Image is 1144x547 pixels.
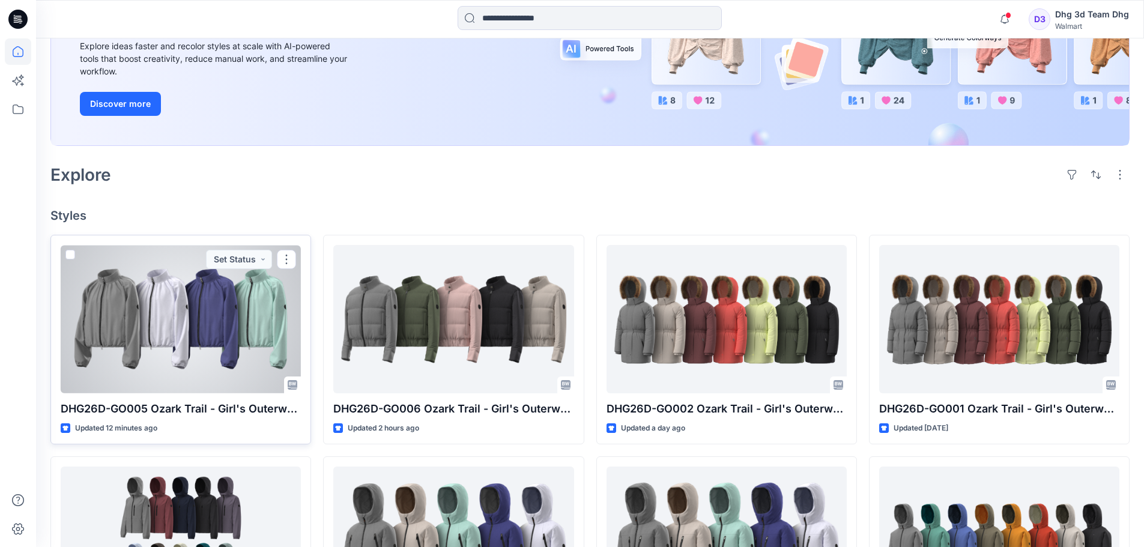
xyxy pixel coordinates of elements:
a: DHG26D-GO005 Ozark Trail - Girl's Outerwear-Better Lightweight Windbreaker [61,245,301,393]
p: Updated a day ago [621,422,685,435]
p: Updated 12 minutes ago [75,422,157,435]
div: Explore ideas faster and recolor styles at scale with AI-powered tools that boost creativity, red... [80,40,350,77]
a: DHG26D-GO002 Ozark Trail - Girl's Outerwear-Parka Jkt Opt.2 [607,245,847,393]
p: Updated [DATE] [894,422,948,435]
p: DHG26D-GO005 Ozark Trail - Girl's Outerwear-Better Lightweight Windbreaker [61,400,301,417]
button: Discover more [80,92,161,116]
p: DHG26D-GO001 Ozark Trail - Girl's Outerwear-Parka Jkt Opt.1 [879,400,1119,417]
a: DHG26D-GO006 Ozark Trail - Girl's Outerwear-Hybrid Jacket [333,245,574,393]
a: DHG26D-GO001 Ozark Trail - Girl's Outerwear-Parka Jkt Opt.1 [879,245,1119,393]
p: Updated 2 hours ago [348,422,419,435]
a: Discover more [80,92,350,116]
div: Walmart [1055,22,1129,31]
div: D3 [1029,8,1050,30]
div: Dhg 3d Team Dhg [1055,7,1129,22]
h4: Styles [50,208,1130,223]
h2: Explore [50,165,111,184]
p: DHG26D-GO002 Ozark Trail - Girl's Outerwear-Parka Jkt Opt.2 [607,400,847,417]
p: DHG26D-GO006 Ozark Trail - Girl's Outerwear-Hybrid Jacket [333,400,574,417]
